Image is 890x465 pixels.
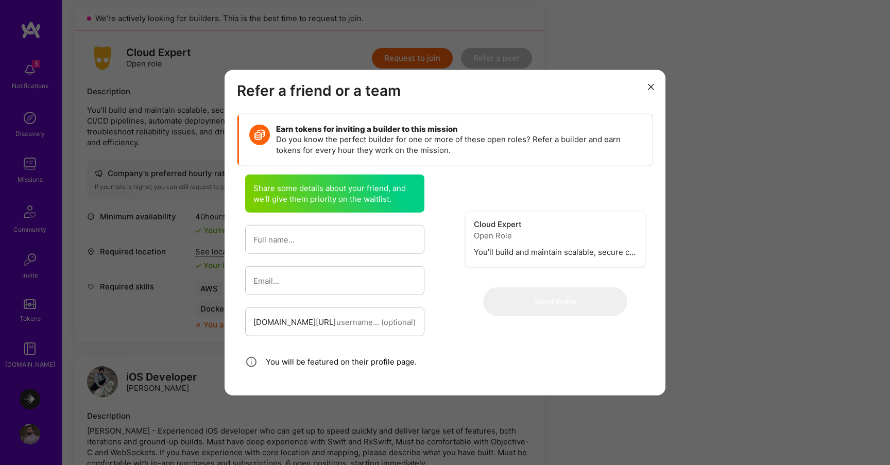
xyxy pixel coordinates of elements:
[249,125,270,145] img: Token icon
[245,355,258,368] img: info
[225,70,665,395] div: modal
[253,226,416,252] input: Full name...
[483,287,627,316] button: Send Invite
[474,231,637,240] h5: Open Role
[266,356,417,367] p: You will be featured on their profile page.
[474,247,637,259] p: You’ll build and maintain scalable, secure cloud infrastructure using AWS, Kubernetes, and Terraf...
[336,308,416,335] input: username... (optional)
[253,316,336,327] div: [DOMAIN_NAME][URL]
[276,125,642,134] h4: Earn tokens for inviting a builder to this mission
[474,220,637,229] h4: Cloud Expert
[237,82,653,99] h3: Refer a friend or a team
[253,267,416,294] input: Email...
[276,134,642,156] p: Do you know the perfect builder for one or more of these open roles? Refer a builder and earn tok...
[648,84,654,90] i: icon Close
[245,175,424,213] div: Share some details about your friend, and we'll give them priority on the waitlist.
